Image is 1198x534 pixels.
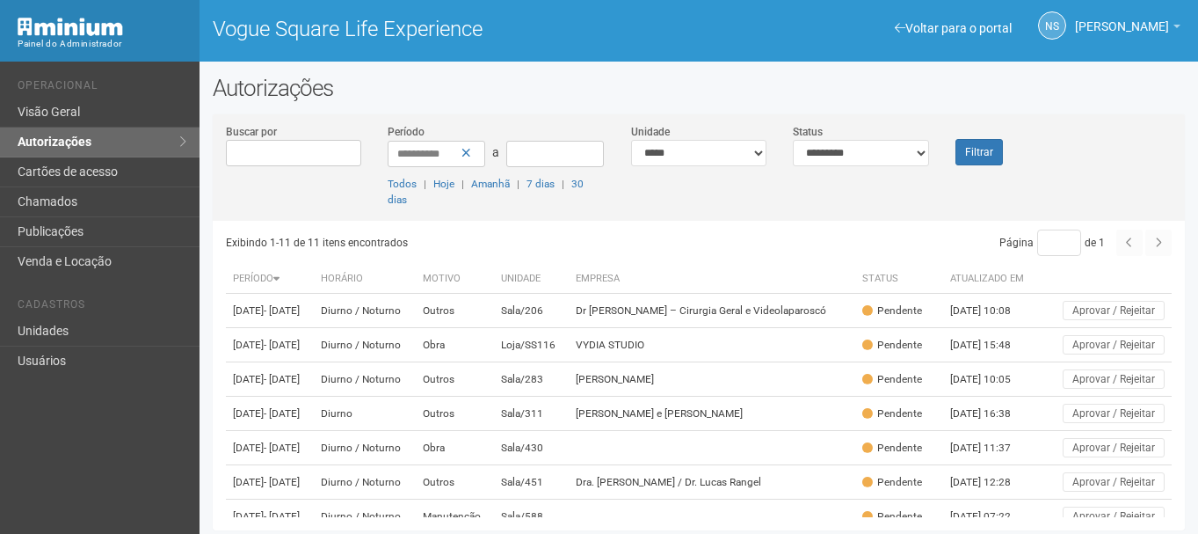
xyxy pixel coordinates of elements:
li: Cadastros [18,298,186,317]
td: Obra [416,328,494,362]
span: - [DATE] [264,407,300,420]
a: [PERSON_NAME] [1075,22,1180,36]
span: | [562,178,564,190]
td: Diurno / Noturno [314,294,416,328]
th: Motivo [416,265,494,294]
div: Exibindo 1-11 de 11 itens encontrados [226,230,699,256]
label: Unidade [631,124,670,140]
div: Painel do Administrador [18,36,186,52]
td: Dra. [PERSON_NAME] / Dr. Lucas Rangel [569,465,856,500]
button: Aprovar / Rejeitar [1063,404,1165,423]
div: Pendente [862,441,922,456]
td: [DATE] 16:38 [943,397,1040,431]
td: Sala/430 [494,431,569,465]
button: Aprovar / Rejeitar [1063,507,1165,526]
div: Pendente [862,304,922,318]
a: 7 dias [526,178,555,190]
td: [DATE] 10:05 [943,362,1040,397]
span: Página de 1 [999,237,1105,249]
td: VYDIA STUDIO [569,328,856,362]
span: | [517,178,519,190]
th: Horário [314,265,416,294]
td: [DATE] [226,362,314,397]
td: Diurno / Noturno [314,328,416,362]
td: [DATE] 07:22 [943,500,1040,534]
a: NS [1038,11,1066,40]
td: [DATE] [226,500,314,534]
div: Pendente [862,372,922,387]
span: a [492,145,499,159]
td: Loja/SS116 [494,328,569,362]
span: - [DATE] [264,304,300,317]
td: [PERSON_NAME] e [PERSON_NAME] [569,397,856,431]
td: Manutenção [416,500,494,534]
td: [DATE] 15:48 [943,328,1040,362]
div: Pendente [862,475,922,490]
td: Sala/588 [494,500,569,534]
td: Diurno / Noturno [314,500,416,534]
td: Diurno / Noturno [314,465,416,500]
img: Minium [18,18,123,36]
div: Pendente [862,406,922,421]
th: Atualizado em [943,265,1040,294]
td: [DATE] [226,431,314,465]
span: | [461,178,464,190]
td: Sala/206 [494,294,569,328]
td: Outros [416,294,494,328]
div: Pendente [862,338,922,353]
button: Aprovar / Rejeitar [1063,301,1165,320]
td: [DATE] [226,465,314,500]
td: Sala/311 [494,397,569,431]
span: - [DATE] [264,339,300,351]
td: [DATE] [226,328,314,362]
th: Status [855,265,943,294]
button: Filtrar [955,139,1003,165]
button: Aprovar / Rejeitar [1063,335,1165,355]
button: Aprovar / Rejeitar [1063,438,1165,457]
td: Outros [416,362,494,397]
td: Diurno / Noturno [314,431,416,465]
td: [DATE] 12:28 [943,465,1040,500]
td: Outros [416,465,494,500]
a: Hoje [433,178,454,190]
td: Sala/283 [494,362,569,397]
td: Outros [416,397,494,431]
td: [DATE] [226,294,314,328]
td: [DATE] 10:08 [943,294,1040,328]
a: Voltar para o portal [895,21,1012,35]
span: Nicolle Silva [1075,3,1169,33]
td: Dr [PERSON_NAME] – Cirurgia Geral e Videolaparoscó [569,294,856,328]
label: Status [793,124,823,140]
a: Amanhã [471,178,510,190]
li: Operacional [18,79,186,98]
span: - [DATE] [264,476,300,488]
span: | [424,178,426,190]
h2: Autorizações [213,75,1185,101]
th: Unidade [494,265,569,294]
h1: Vogue Square Life Experience [213,18,686,40]
th: Empresa [569,265,856,294]
td: [PERSON_NAME] [569,362,856,397]
td: Diurno [314,397,416,431]
td: [DATE] [226,397,314,431]
th: Período [226,265,314,294]
span: - [DATE] [264,373,300,385]
td: Obra [416,431,494,465]
a: Todos [388,178,417,190]
div: Pendente [862,509,922,524]
button: Aprovar / Rejeitar [1063,472,1165,492]
td: [DATE] 11:37 [943,431,1040,465]
label: Buscar por [226,124,277,140]
td: Diurno / Noturno [314,362,416,397]
td: Sala/451 [494,465,569,500]
span: - [DATE] [264,442,300,454]
button: Aprovar / Rejeitar [1063,369,1165,389]
span: - [DATE] [264,510,300,523]
label: Período [388,124,425,140]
